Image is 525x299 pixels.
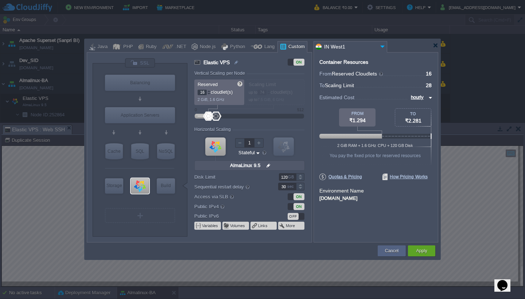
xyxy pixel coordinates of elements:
div: ON [293,203,304,210]
div: Custom [286,42,305,53]
div: Container Resources [319,59,368,65]
div: Load Balancer [105,75,175,91]
div: 0 [195,108,197,112]
div: Horizontal Scaling [194,127,233,132]
div: Node.js [198,42,216,53]
div: NoSQL Databases [157,143,175,159]
span: Reserved [198,82,218,87]
button: Links [258,223,268,229]
p: cloudlet(s) [198,88,242,95]
div: Vertical Scaling per Node [194,71,247,76]
div: Cache [105,143,123,159]
span: ₹1.294 [349,117,366,123]
div: Lang [262,42,275,53]
label: Public IPv6 [194,212,268,220]
div: Balancing [105,75,175,91]
div: sec [287,183,295,190]
button: Cancel [385,247,398,255]
div: 512 [297,108,304,112]
label: Public IPv4 [194,202,268,210]
div: Build [157,178,175,193]
iframe: chat widget [494,270,518,292]
div: Application Servers [105,107,175,123]
span: 7.5 GiB, 6 GHz [257,97,284,102]
div: SQL Databases [131,143,149,159]
div: Create New Layer [105,208,175,223]
span: 16 [426,71,432,77]
span: To [319,82,325,88]
div: PHP [121,42,133,53]
label: Access via SLB [194,193,268,201]
span: Scaling Limit [325,82,354,88]
div: TO [395,112,431,116]
span: 28 [426,82,432,88]
button: More [286,223,296,229]
div: GB [288,174,295,180]
span: How Pricing Works [382,174,428,180]
span: Scaling Limit [249,82,276,87]
div: SQL [131,143,149,159]
span: 2 GiB, 1.6 GHz [198,97,225,102]
button: Apply [416,247,427,255]
button: Volumes [230,223,246,229]
div: [DOMAIN_NAME] [319,194,432,201]
div: 2 GiB RAM + 1.6 GHz CPU + 120 GB Disk [319,143,431,148]
span: Estimated Cost [319,93,354,101]
div: Elastic VPS [131,178,149,194]
div: Java [95,42,108,53]
div: Build Node [157,178,175,194]
label: Disk Limit [194,173,268,181]
div: FROM [339,111,376,116]
div: Storage Containers [105,178,123,194]
div: NoSQL [157,143,175,159]
label: Environment Name [319,188,364,194]
div: ON [293,59,304,66]
div: .NET [173,42,186,53]
span: From [319,71,332,77]
div: Storage [105,178,123,193]
span: up to [249,90,257,94]
span: Reserved Cloudlets [332,71,384,77]
div: OFF [288,213,299,220]
label: Sequential restart delay [194,183,268,191]
span: up to [249,97,257,102]
div: Ruby [144,42,157,53]
p: cloudlet(s) [249,88,302,95]
button: Variables [202,223,219,229]
div: ON [293,193,304,200]
div: Python [228,42,245,53]
span: ₹2.281 [405,118,421,124]
span: Quotas & Pricing [319,174,362,180]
